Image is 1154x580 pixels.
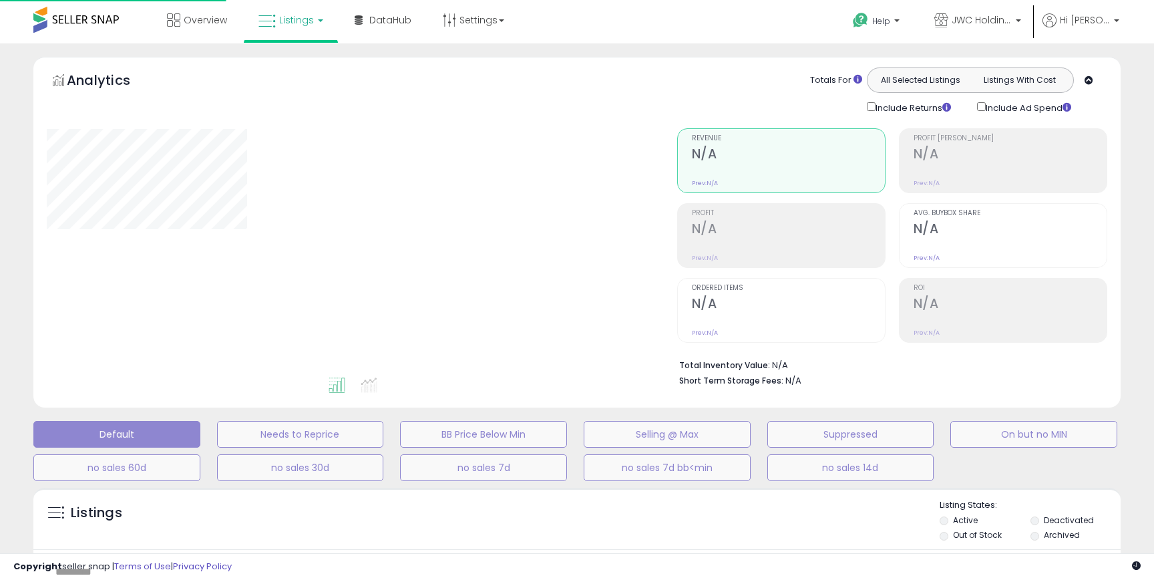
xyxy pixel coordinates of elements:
[1060,13,1110,27] span: Hi [PERSON_NAME]
[584,454,751,481] button: no sales 7d bb<min
[692,285,885,292] span: Ordered Items
[692,221,885,239] h2: N/A
[33,454,200,481] button: no sales 60d
[914,179,940,187] small: Prev: N/A
[33,421,200,448] button: Default
[842,2,913,43] a: Help
[679,375,783,386] b: Short Term Storage Fees:
[952,13,1012,27] span: JWC Holdings
[279,13,314,27] span: Listings
[967,100,1093,115] div: Include Ad Spend
[914,146,1107,164] h2: N/A
[857,100,967,115] div: Include Returns
[692,210,885,217] span: Profit
[692,254,718,262] small: Prev: N/A
[692,179,718,187] small: Prev: N/A
[914,254,940,262] small: Prev: N/A
[914,329,940,337] small: Prev: N/A
[950,421,1117,448] button: On but no MIN
[970,71,1069,89] button: Listings With Cost
[872,15,890,27] span: Help
[785,374,801,387] span: N/A
[692,146,885,164] h2: N/A
[914,296,1107,314] h2: N/A
[400,454,567,481] button: no sales 7d
[13,560,62,573] strong: Copyright
[217,454,384,481] button: no sales 30d
[914,210,1107,217] span: Avg. Buybox Share
[184,13,227,27] span: Overview
[852,12,869,29] i: Get Help
[679,356,1097,372] li: N/A
[914,221,1107,239] h2: N/A
[692,329,718,337] small: Prev: N/A
[369,13,411,27] span: DataHub
[810,74,862,87] div: Totals For
[584,421,751,448] button: Selling @ Max
[914,135,1107,142] span: Profit [PERSON_NAME]
[679,359,770,371] b: Total Inventory Value:
[217,421,384,448] button: Needs to Reprice
[767,454,934,481] button: no sales 14d
[67,71,156,93] h5: Analytics
[692,135,885,142] span: Revenue
[914,285,1107,292] span: ROI
[13,561,232,573] div: seller snap | |
[400,421,567,448] button: BB Price Below Min
[767,421,934,448] button: Suppressed
[692,296,885,314] h2: N/A
[871,71,970,89] button: All Selected Listings
[1042,13,1119,43] a: Hi [PERSON_NAME]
